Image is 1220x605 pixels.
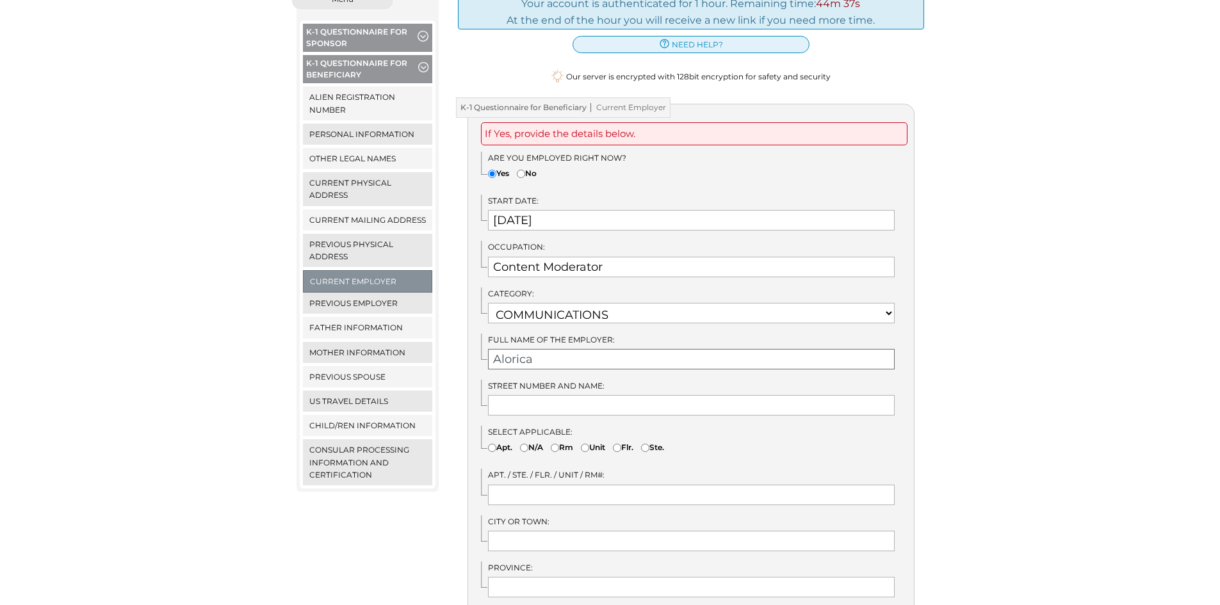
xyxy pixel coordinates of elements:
span: Full name of the Employer: [488,335,615,344]
span: need help? [672,38,723,51]
label: No [517,167,537,179]
a: Consular Processing Information and Certification [303,439,433,485]
span: Select Applicable: [488,427,573,437]
a: Personal Information [303,124,433,145]
a: Father Information [303,317,433,338]
a: Previous Spouse [303,366,433,387]
span: Occupation: [488,242,545,252]
span: Current Employer [587,103,666,112]
span: Our server is encrypted with 128bit encryption for safety and security [566,70,831,83]
input: Unit [581,444,589,452]
a: Other Legal Names [303,148,433,169]
span: Start Date: [488,196,539,206]
input: Yes [488,170,496,178]
input: N/A [520,444,528,452]
label: Rm [551,441,573,453]
a: Alien Registration Number [303,86,433,120]
span: Province: [488,563,533,572]
a: Current Mailing Address [303,209,433,230]
input: Rm [551,444,559,452]
input: No [517,170,525,178]
a: Previous Physical Address [303,234,433,267]
span: Category: [488,289,534,298]
input: Flr. [613,444,621,452]
span: Street Number and Name: [488,381,605,391]
h3: K-1 Questionnaire for Beneficiary [456,97,671,118]
a: Current Physical Address [303,172,433,206]
label: Ste. [641,441,664,453]
input: Apt. [488,444,496,452]
span: City or Town: [488,517,549,526]
a: Mother Information [303,342,433,363]
a: US Travel Details [303,391,433,412]
a: Child/ren Information [303,415,433,436]
button: K-1 Questionnaire for Sponsor [303,24,433,55]
label: N/A [520,441,543,453]
label: Unit [581,441,605,453]
div: If Yes, provide the details below. [481,122,907,145]
a: need help? [573,36,809,53]
label: Apt. [488,441,512,453]
label: Flr. [613,441,633,453]
a: Current Employer [304,271,432,292]
label: Yes [488,167,509,179]
span: Are you employed right now? [488,153,626,163]
button: K-1 Questionnaire for Beneficiary [303,55,433,86]
a: Previous Employer [303,293,433,314]
span: Apt. / Ste. / Flr. / Unit / Rm#: [488,470,605,480]
input: Ste. [641,444,649,452]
